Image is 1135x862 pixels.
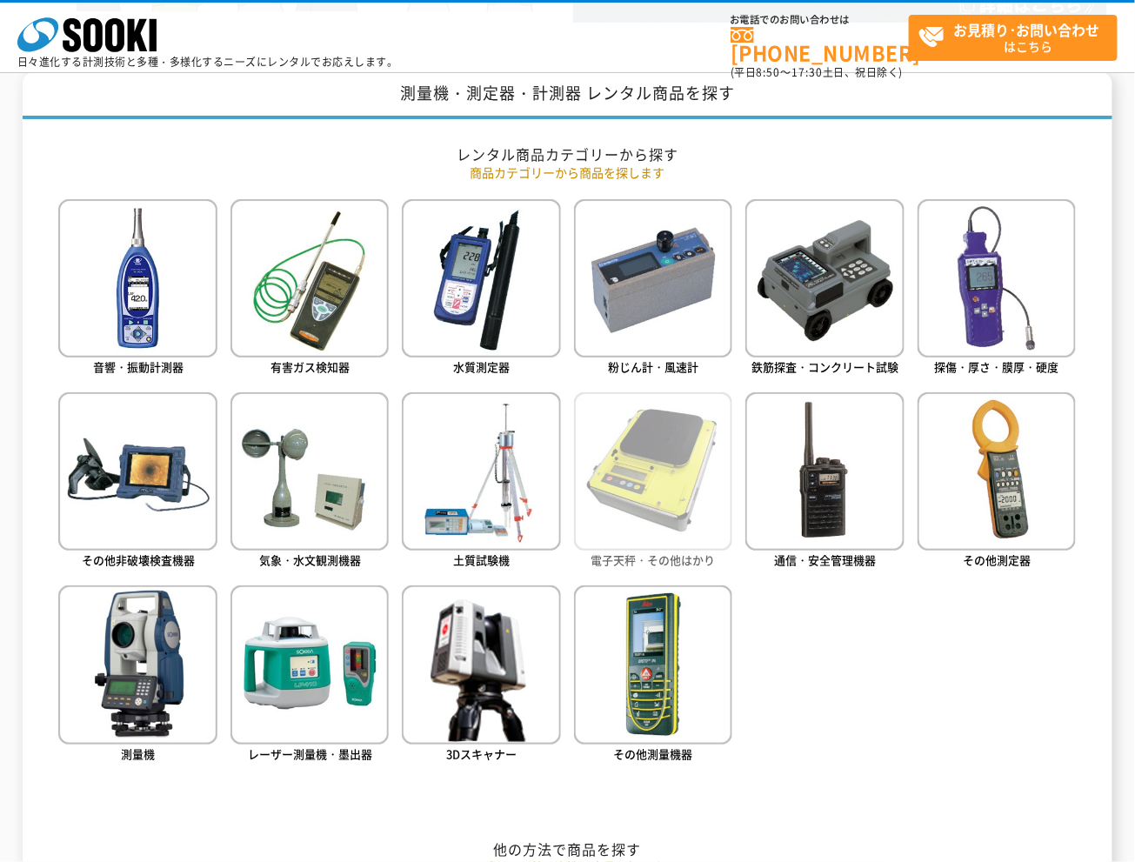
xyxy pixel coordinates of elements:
[918,392,1076,551] img: その他測定器
[954,19,1100,40] strong: お見積り･お問い合わせ
[446,745,517,762] span: 3Dスキャナー
[230,392,389,551] img: 気象・水文観測機器
[453,551,510,568] span: 土質試験機
[591,551,716,568] span: 電子天秤・その他はかり
[23,71,1112,119] h1: 測量機・測定器・計測器 レンタル商品を探す
[745,199,904,357] img: 鉄筋探査・コンクリート試験
[574,392,732,551] img: 電子天秤・その他はかり
[259,551,361,568] span: 気象・水文観測機器
[745,199,904,379] a: 鉄筋探査・コンクリート試験
[574,585,732,765] a: その他測量機器
[17,57,398,67] p: 日々進化する計測技術と多種・多様化するニーズにレンタルでお応えします。
[614,745,693,762] span: その他測量機器
[58,392,217,551] img: その他非破壊検査機器
[918,199,1076,379] a: 探傷・厚さ・膜厚・硬度
[731,27,909,63] a: [PHONE_NUMBER]
[402,199,560,357] img: 水質測定器
[93,358,184,375] span: 音響・振動計測器
[751,358,898,375] span: 鉄筋探査・コンクリート試験
[230,585,389,744] img: レーザー測量機・墨出器
[731,15,909,25] span: お電話でのお問い合わせは
[402,585,560,744] img: 3Dスキャナー
[935,358,1059,375] span: 探傷・厚さ・膜厚・硬度
[121,745,155,762] span: 測量機
[774,551,876,568] span: 通信・安全管理機器
[270,358,350,375] span: 有害ガス検知器
[608,358,698,375] span: 粉じん計・風速計
[82,551,195,568] span: その他非破壊検査機器
[58,585,217,765] a: 測量機
[745,392,904,551] img: 通信・安全管理機器
[248,745,372,762] span: レーザー測量機・墨出器
[574,392,732,572] a: 電子天秤・その他はかり
[909,15,1118,61] a: お見積り･お問い合わせはこちら
[402,199,560,379] a: 水質測定器
[791,64,823,80] span: 17:30
[918,392,1076,572] a: その他測定器
[453,358,510,375] span: 水質測定器
[58,199,217,379] a: 音響・振動計測器
[963,551,1031,568] span: その他測定器
[58,392,217,572] a: その他非破壊検査機器
[230,585,389,765] a: レーザー測量機・墨出器
[58,199,217,357] img: 音響・振動計測器
[574,199,732,379] a: 粉じん計・風速計
[230,199,389,357] img: 有害ガス検知器
[745,392,904,572] a: 通信・安全管理機器
[731,64,903,80] span: (平日 ～ 土日、祝日除く)
[757,64,781,80] span: 8:50
[58,585,217,744] img: 測量機
[230,199,389,379] a: 有害ガス検知器
[58,164,1076,182] p: 商品カテゴリーから商品を探します
[402,392,560,551] img: 土質試験機
[574,199,732,357] img: 粉じん計・風速計
[402,392,560,572] a: 土質試験機
[574,585,732,744] img: その他測量機器
[918,199,1076,357] img: 探傷・厚さ・膜厚・硬度
[918,16,1117,59] span: はこちら
[230,392,389,572] a: 気象・水文観測機器
[58,145,1076,164] h2: レンタル商品カテゴリーから探す
[402,585,560,765] a: 3Dスキャナー
[58,840,1076,859] h2: 他の方法で商品を探す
